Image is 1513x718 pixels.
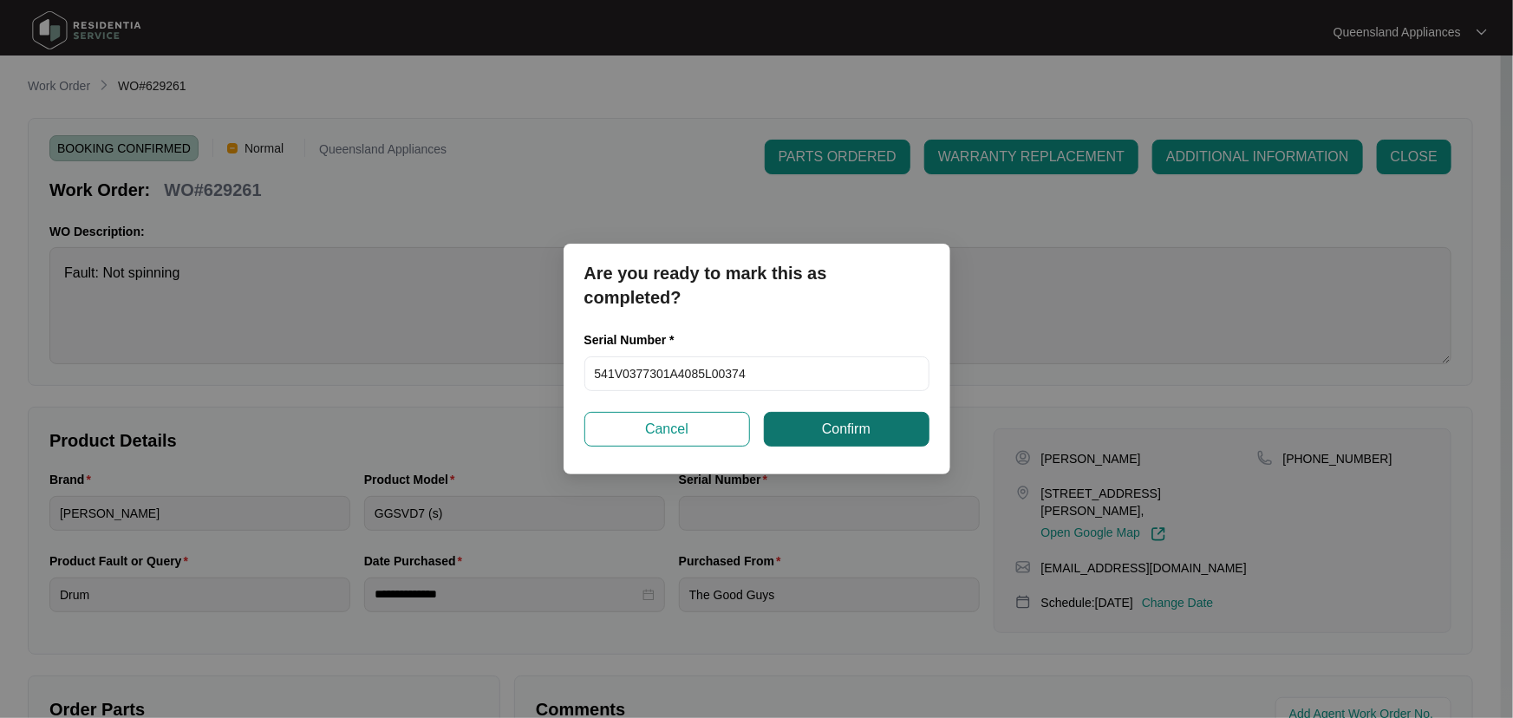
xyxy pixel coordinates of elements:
span: Confirm [822,419,871,440]
p: Are you ready to mark this as [584,261,929,285]
button: Confirm [764,412,929,447]
label: Serial Number * [584,331,688,349]
p: completed? [584,285,929,310]
button: Cancel [584,412,750,447]
span: Cancel [645,419,688,440]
